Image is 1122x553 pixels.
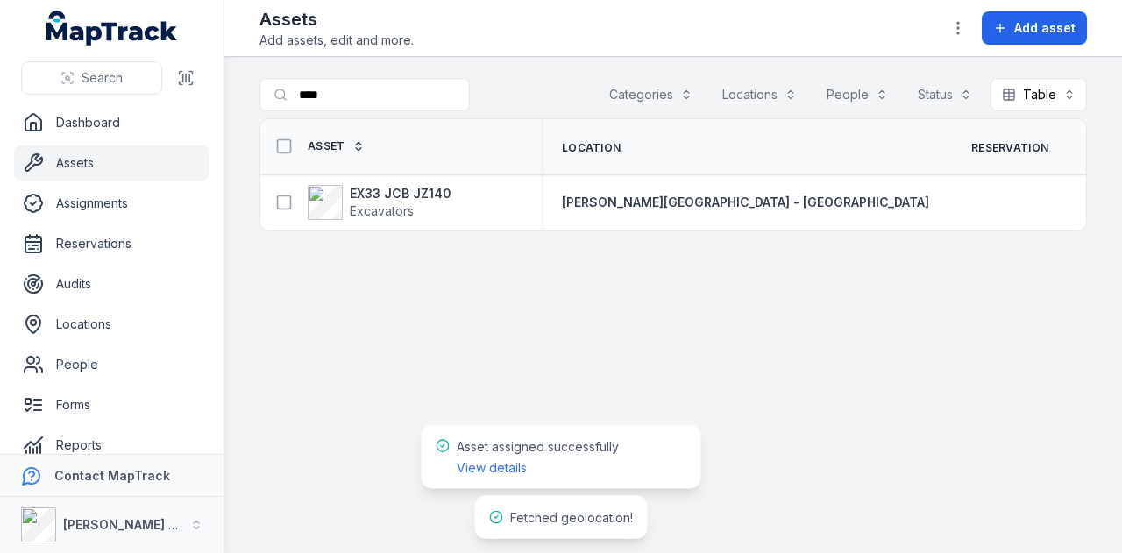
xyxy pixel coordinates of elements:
[510,510,633,525] span: Fetched geolocation!
[14,105,209,140] a: Dashboard
[14,266,209,301] a: Audits
[815,78,899,111] button: People
[991,78,1087,111] button: Table
[46,11,178,46] a: MapTrack
[82,69,123,87] span: Search
[21,61,162,95] button: Search
[54,468,170,483] strong: Contact MapTrack
[308,139,345,153] span: Asset
[350,203,414,218] span: Excavators
[308,139,365,153] a: Asset
[14,428,209,463] a: Reports
[906,78,984,111] button: Status
[457,439,619,475] span: Asset assigned successfully
[14,387,209,422] a: Forms
[562,194,929,211] a: [PERSON_NAME][GEOGRAPHIC_DATA] - [GEOGRAPHIC_DATA]
[457,459,527,477] a: View details
[259,32,414,49] span: Add assets, edit and more.
[14,226,209,261] a: Reservations
[562,195,929,209] span: [PERSON_NAME][GEOGRAPHIC_DATA] - [GEOGRAPHIC_DATA]
[14,307,209,342] a: Locations
[1014,19,1076,37] span: Add asset
[350,185,451,202] strong: EX33 JCB JZ140
[14,347,209,382] a: People
[63,517,207,532] strong: [PERSON_NAME] Group
[711,78,808,111] button: Locations
[14,145,209,181] a: Assets
[259,7,414,32] h2: Assets
[598,78,704,111] button: Categories
[562,141,621,155] span: Location
[982,11,1087,45] button: Add asset
[14,186,209,221] a: Assignments
[308,185,451,220] a: EX33 JCB JZ140Excavators
[971,141,1048,155] span: Reservation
